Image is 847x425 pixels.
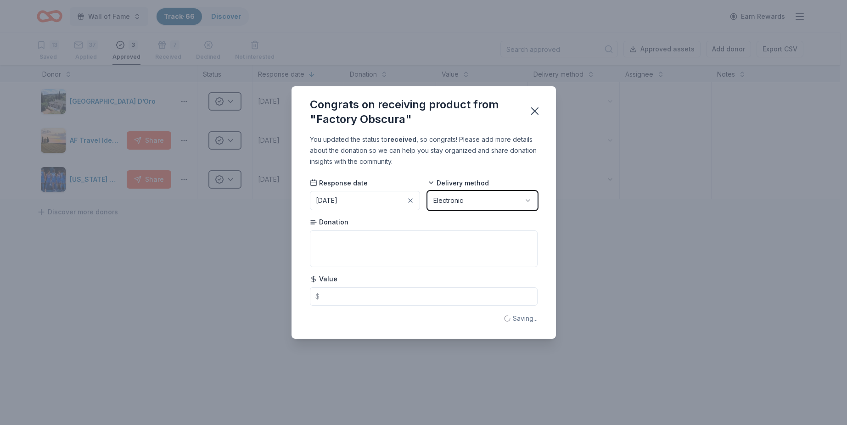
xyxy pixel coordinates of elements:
[310,191,420,210] button: [DATE]
[310,134,538,167] div: You updated the status to , so congrats! Please add more details about the donation so we can hel...
[310,179,368,188] span: Response date
[310,218,348,227] span: Donation
[387,135,416,143] b: received
[427,179,489,188] span: Delivery method
[316,195,337,206] div: [DATE]
[310,97,517,127] div: Congrats on receiving product from "Factory Obscura"
[310,274,337,284] span: Value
